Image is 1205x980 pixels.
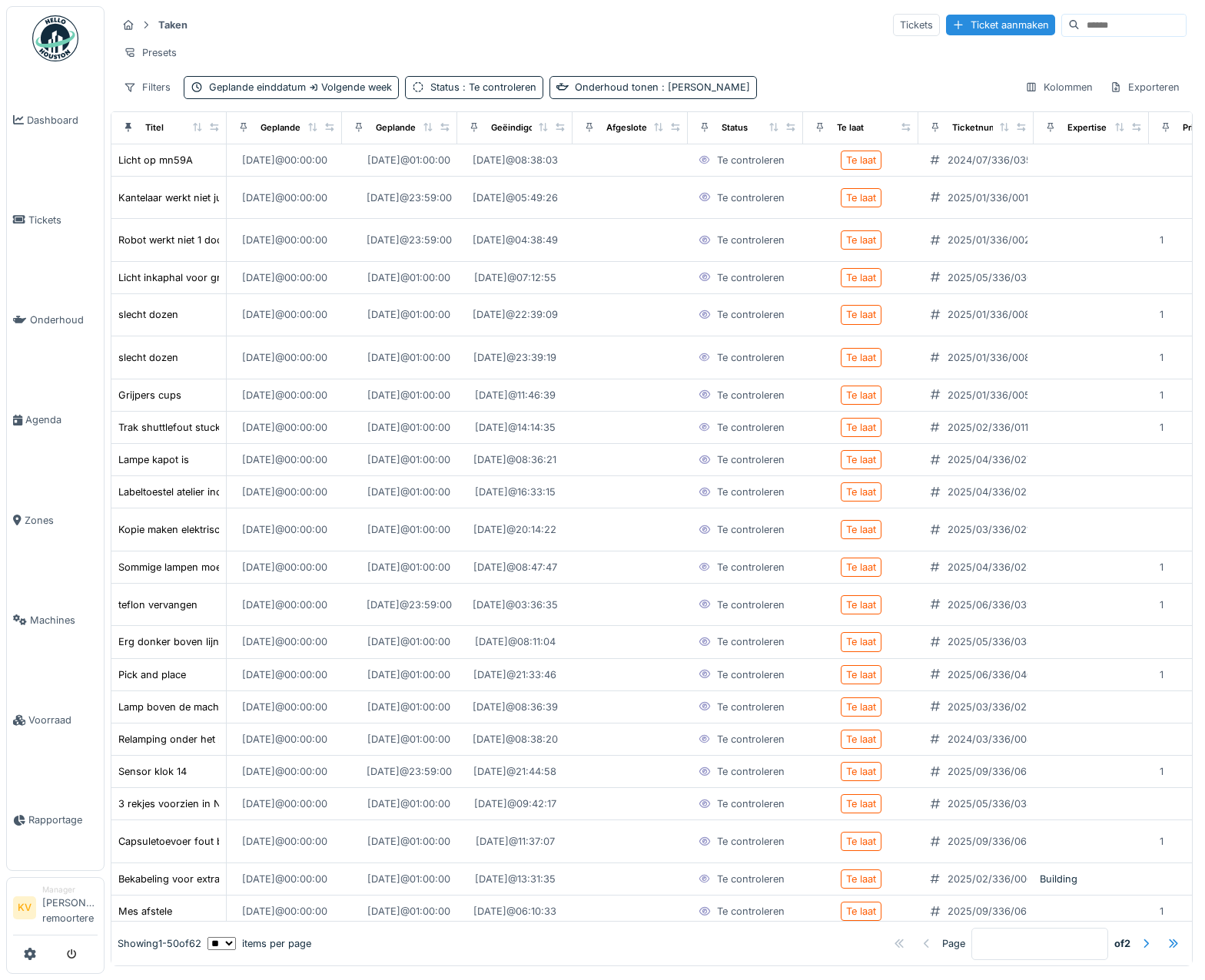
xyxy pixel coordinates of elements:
div: slecht dozen [118,350,178,365]
div: 2025/01/336/00813 [948,307,1041,322]
div: Tickets [893,14,940,36]
a: Tickets [7,170,104,270]
div: Te controleren [717,634,785,649]
div: [DATE] @ 00:00:00 [242,764,327,779]
div: Te laat [846,700,876,714]
div: 2025/09/336/06314 [948,904,1043,919]
div: 1 [1160,420,1164,435]
div: Filters [117,76,178,98]
div: [DATE] @ 00:00:00 [242,634,327,649]
div: [DATE] @ 00:00:00 [242,732,327,747]
div: Te laat [846,350,876,365]
span: Zones [25,513,98,528]
div: items per page [207,936,311,951]
div: Te controleren [717,270,785,285]
div: [DATE] @ 00:00:00 [242,560,327,574]
div: Onderhoud tonen [575,80,750,94]
div: Te laat [846,307,876,322]
span: Agenda [25,412,98,427]
div: Te controleren [717,307,785,322]
div: Te controleren [717,598,785,612]
div: Te laat [846,732,876,747]
div: 2025/06/336/03905 [948,598,1045,612]
div: [DATE] @ 08:38:03 [473,153,558,167]
div: Ticketnummer [952,121,1013,134]
div: 1 [1160,560,1164,574]
div: [DATE] @ 08:47:47 [473,560,557,574]
div: 1 [1160,388,1164,402]
div: 2025/03/336/02161 [948,522,1041,537]
div: Te laat [846,485,876,499]
div: Geëindigd op [491,121,547,134]
div: Te controleren [717,667,785,682]
div: [DATE] @ 01:00:00 [367,872,450,886]
div: 2025/05/336/03445 [948,796,1045,811]
a: Voorraad [7,670,104,770]
div: [DATE] @ 01:00:00 [367,834,450,849]
div: Geplande einddatum [209,80,392,94]
span: Onderhoud [30,313,98,327]
div: [DATE] @ 23:59:00 [367,190,452,205]
div: 2025/01/336/00813 [948,350,1041,365]
div: Kolommen [1018,76,1100,98]
div: [DATE] @ 23:59:00 [367,233,452,247]
div: Page [942,936,965,951]
div: Te controleren [717,834,785,849]
div: [DATE] @ 00:00:00 [242,350,327,365]
div: Presets [117,41,184,64]
div: [DATE] @ 01:00:00 [367,700,450,714]
div: 2025/04/336/02728 [948,452,1044,467]
div: Te controleren [717,732,785,747]
div: Sommige lampen moeten vervangen worden is het silo gebouw [118,560,415,574]
div: 2025/04/336/02495 [948,560,1045,574]
div: [DATE] @ 01:00:00 [367,796,450,811]
div: [DATE] @ 01:00:00 [367,634,450,649]
div: [DATE] @ 01:00:00 [367,307,450,322]
span: Rapportage [28,813,98,827]
div: 3 rekjes voorzien in Novopac [118,796,256,811]
div: Lamp boven de machine defect [118,700,265,714]
div: Te controleren [717,452,785,467]
div: [DATE] @ 01:00:00 [367,560,450,574]
div: Te laat [846,233,876,247]
div: 1 [1160,350,1164,365]
div: 1 [1160,233,1164,247]
div: Te controleren [717,153,785,167]
div: 2025/09/336/06514 [948,764,1043,779]
div: [DATE] @ 01:00:00 [367,522,450,537]
div: Te laat [846,560,876,574]
div: Te laat [846,634,876,649]
div: [DATE] @ 21:33:46 [473,667,556,682]
div: Te controleren [717,485,785,499]
div: Te laat [846,420,876,435]
span: Dashboard [27,113,98,127]
div: slecht dozen [118,307,178,322]
div: [DATE] @ 00:00:00 [242,598,327,612]
div: Showing 1 - 50 of 62 [118,936,201,951]
div: [DATE] @ 01:00:00 [367,904,450,919]
div: [DATE] @ 00:00:00 [242,233,327,247]
div: Capsuletoevoer fout blokkering links [118,834,290,849]
div: Te laat [846,270,876,285]
div: Kantelaar werkt niet juist [118,190,233,205]
div: [DATE] @ 07:12:55 [474,270,556,285]
div: [DATE] @ 00:00:00 [242,796,327,811]
div: Te controleren [717,233,785,247]
div: [DATE] @ 08:36:39 [473,700,558,714]
div: [DATE] @ 20:14:22 [473,522,556,537]
div: 1 [1160,598,1164,612]
div: Te controleren [717,420,785,435]
div: Geplande begindatum [261,121,353,134]
div: Te laat [846,598,876,612]
div: Licht inkaphal voor groene koffie kapot [118,270,303,285]
div: Pick and place [118,667,186,682]
div: [DATE] @ 00:00:00 [242,667,327,682]
div: Te laat [846,153,876,167]
div: [DATE] @ 01:00:00 [367,732,450,747]
div: [DATE] @ 08:11:04 [475,634,556,649]
span: : Te controleren [460,81,536,93]
div: 2025/09/336/06394 [948,834,1045,849]
div: Te controleren [717,904,785,919]
div: Te laat [846,834,876,849]
div: [DATE] @ 01:00:00 [367,270,450,285]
